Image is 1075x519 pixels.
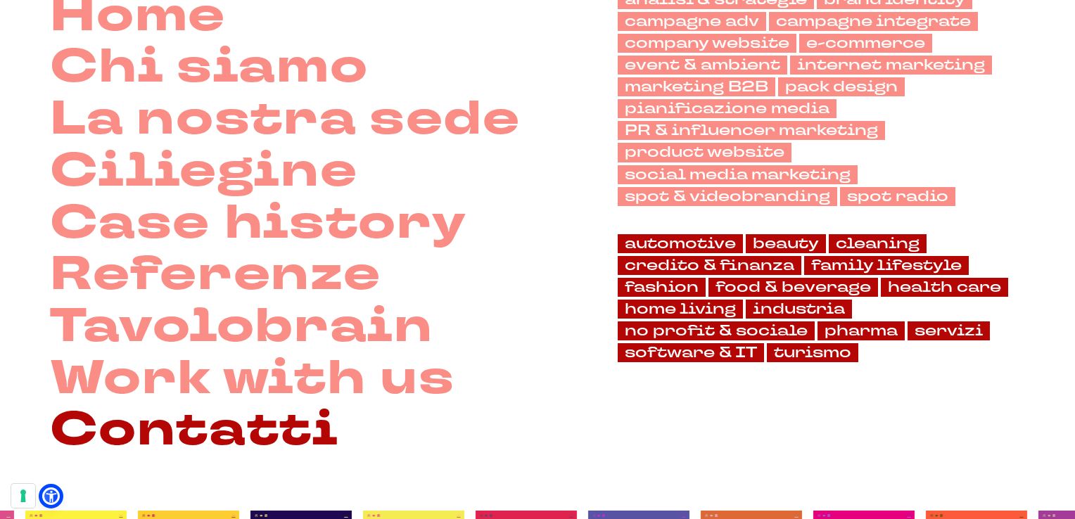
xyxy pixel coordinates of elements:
[881,278,1008,297] a: health care
[618,278,706,297] a: fashion
[804,256,969,275] a: family lifestyle
[708,278,878,297] a: food & beverage
[778,77,905,96] a: pack design
[618,12,766,31] a: campagne adv
[829,234,927,253] a: cleaning
[11,484,35,508] button: Le tue preferenze relative al consenso per le tecnologie di tracciamento
[618,34,796,53] a: company website
[799,34,932,53] a: e-commerce
[769,12,978,31] a: campagne integrate
[618,99,837,118] a: pianificazione media
[618,77,775,96] a: marketing B2B
[618,143,791,162] a: product website
[767,343,858,362] a: turismo
[50,41,368,94] a: Chi siamo
[618,343,764,362] a: software & IT
[50,94,520,146] a: La nostra sede
[618,187,837,206] a: spot & videobranding
[50,249,381,301] a: Referenze
[746,234,826,253] a: beauty
[618,165,858,184] a: social media marketing
[618,121,885,140] a: PR & influencer marketing
[840,187,955,206] a: spot radio
[908,321,990,340] a: servizi
[618,321,815,340] a: no profit & sociale
[50,301,433,353] a: Tavolobrain
[618,234,743,253] a: automotive
[50,404,338,456] a: Contatti
[618,300,743,319] a: home living
[50,198,466,250] a: Case history
[618,256,801,275] a: credito & finanza
[42,487,60,505] a: Open Accessibility Menu
[746,300,852,319] a: industria
[50,353,454,405] a: Work with us
[50,146,357,198] a: Ciliegine
[790,56,992,75] a: internet marketing
[618,56,787,75] a: event & ambient
[818,321,905,340] a: pharma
